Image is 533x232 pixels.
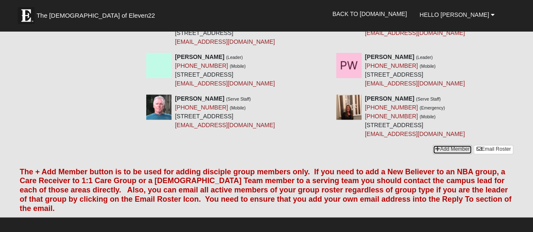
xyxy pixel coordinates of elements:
[18,7,35,24] img: Eleven22 logo
[365,113,418,120] a: [PHONE_NUMBER]
[175,94,275,130] div: [STREET_ADDRESS]
[365,62,418,69] a: [PHONE_NUMBER]
[433,145,472,154] a: Add Member
[474,145,513,154] a: Email Roster
[175,38,275,45] a: [EMAIL_ADDRESS][DOMAIN_NAME]
[413,4,501,25] a: Hello [PERSON_NAME]
[175,53,275,88] div: [STREET_ADDRESS]
[365,94,465,139] div: [STREET_ADDRESS]
[175,53,224,60] strong: [PERSON_NAME]
[226,96,251,101] small: (Serve Staff)
[420,64,436,69] small: (Mobile)
[175,104,228,111] a: [PHONE_NUMBER]
[420,11,489,18] span: Hello [PERSON_NAME]
[365,131,465,137] a: [EMAIL_ADDRESS][DOMAIN_NAME]
[365,53,414,60] strong: [PERSON_NAME]
[20,168,512,212] font: The + Add Member button is to be used for adding disciple group members only. If you need to add ...
[175,95,224,102] strong: [PERSON_NAME]
[175,80,275,87] a: [EMAIL_ADDRESS][DOMAIN_NAME]
[175,62,228,69] a: [PHONE_NUMBER]
[365,80,465,87] a: [EMAIL_ADDRESS][DOMAIN_NAME]
[365,53,465,88] div: [STREET_ADDRESS]
[13,3,182,24] a: The [DEMOGRAPHIC_DATA] of Eleven22
[37,11,155,20] span: The [DEMOGRAPHIC_DATA] of Eleven22
[365,95,414,102] strong: [PERSON_NAME]
[175,122,275,128] a: [EMAIL_ADDRESS][DOMAIN_NAME]
[416,55,433,60] small: (Leader)
[420,114,436,119] small: (Mobile)
[365,104,418,111] a: [PHONE_NUMBER]
[416,96,441,101] small: (Serve Staff)
[230,64,246,69] small: (Mobile)
[420,105,445,110] small: (Emergency)
[326,3,413,24] a: Back to [DOMAIN_NAME]
[230,105,246,110] small: (Mobile)
[365,29,465,36] a: [EMAIL_ADDRESS][DOMAIN_NAME]
[226,55,243,60] small: (Leader)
